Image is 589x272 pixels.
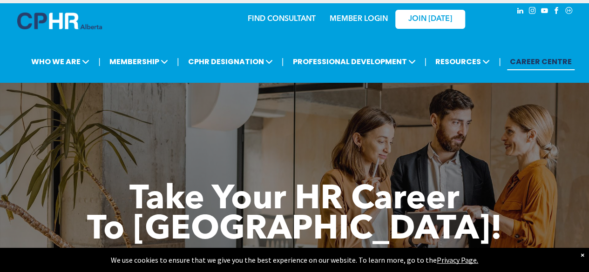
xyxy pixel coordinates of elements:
[129,183,460,217] span: Take Your HR Career
[507,53,575,70] a: CAREER CENTRE
[282,52,284,71] li: |
[107,53,171,70] span: MEMBERSHIP
[408,15,452,24] span: JOIN [DATE]
[185,53,276,70] span: CPHR DESIGNATION
[290,53,418,70] span: PROFESSIONAL DEVELOPMENT
[515,6,526,18] a: linkedin
[433,53,493,70] span: RESOURCES
[177,52,179,71] li: |
[581,250,584,259] div: Dismiss notification
[424,52,427,71] li: |
[564,6,574,18] a: Social network
[330,15,388,23] a: MEMBER LOGIN
[248,15,316,23] a: FIND CONSULTANT
[499,52,501,71] li: |
[17,13,102,29] img: A blue and white logo for cp alberta
[437,255,478,265] a: Privacy Page.
[98,52,101,71] li: |
[87,213,502,247] span: To [GEOGRAPHIC_DATA]!
[395,10,465,29] a: JOIN [DATE]
[28,53,92,70] span: WHO WE ARE
[540,6,550,18] a: youtube
[552,6,562,18] a: facebook
[528,6,538,18] a: instagram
